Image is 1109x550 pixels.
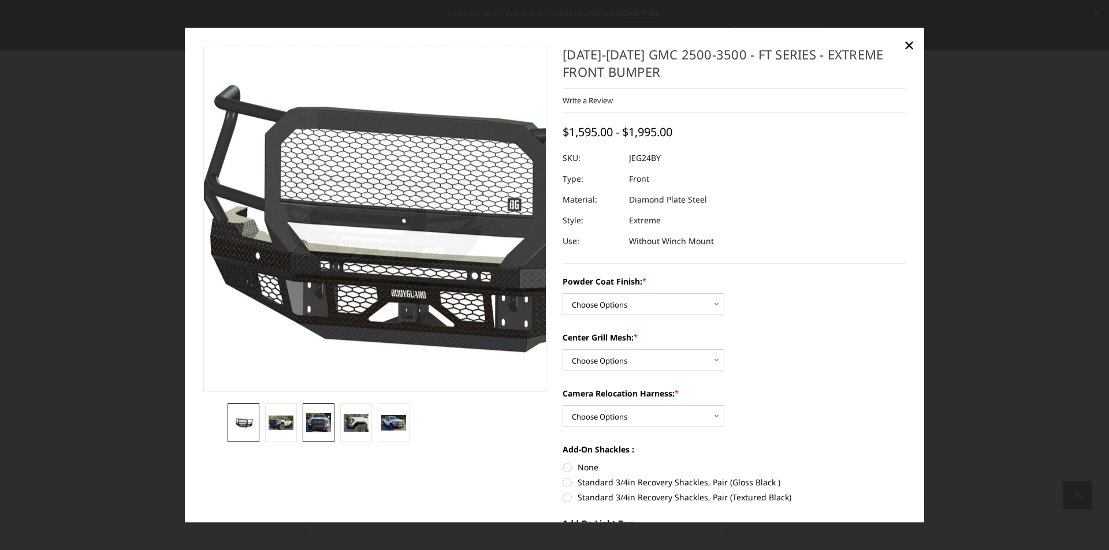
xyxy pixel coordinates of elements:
dt: Material: [563,189,620,210]
dt: Use: [563,231,620,252]
a: Close [900,36,918,54]
dd: JEG24BY [629,148,661,169]
label: Center Grill Mesh: [563,331,906,343]
dt: SKU: [563,148,620,169]
label: Standard 3/4in Recovery Shackles, Pair (Textured Black) [563,491,906,503]
dd: Diamond Plate Steel [629,189,707,210]
dd: Front [629,169,649,189]
label: Camera Relocation Harness: [563,387,906,399]
label: Powder Coat Finish: [563,275,906,287]
dt: Type: [563,169,620,189]
label: Standard 3/4in Recovery Shackles, Pair (Gloss Black ) [563,476,906,488]
iframe: Chat Widget [1051,495,1109,550]
dd: Extreme [629,210,661,231]
label: Add-On Light Bar: [563,517,906,529]
dd: Without Winch Mount [629,231,714,252]
a: 2024-2025 GMC 2500-3500 - FT Series - Extreme Front Bumper [203,46,547,392]
span: × [904,32,914,57]
label: None [563,461,906,473]
h1: [DATE]-[DATE] GMC 2500-3500 - FT Series - Extreme Front Bumper [563,46,906,89]
img: 2024-2025 GMC 2500-3500 - FT Series - Extreme Front Bumper [231,417,256,429]
img: 2024-2025 GMC 2500-3500 - FT Series - Extreme Front Bumper [381,416,406,431]
img: 2024-2025 GMC 2500-3500 - FT Series - Extreme Front Bumper [306,413,331,433]
a: Write a Review [563,95,613,106]
img: 2024-2025 GMC 2500-3500 - FT Series - Extreme Front Bumper [344,414,369,432]
dt: Style: [563,210,620,231]
label: Add-On Shackles : [563,443,906,455]
span: $1,595.00 - $1,995.00 [563,124,672,140]
img: 2024-2025 GMC 2500-3500 - FT Series - Extreme Front Bumper [269,416,293,430]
